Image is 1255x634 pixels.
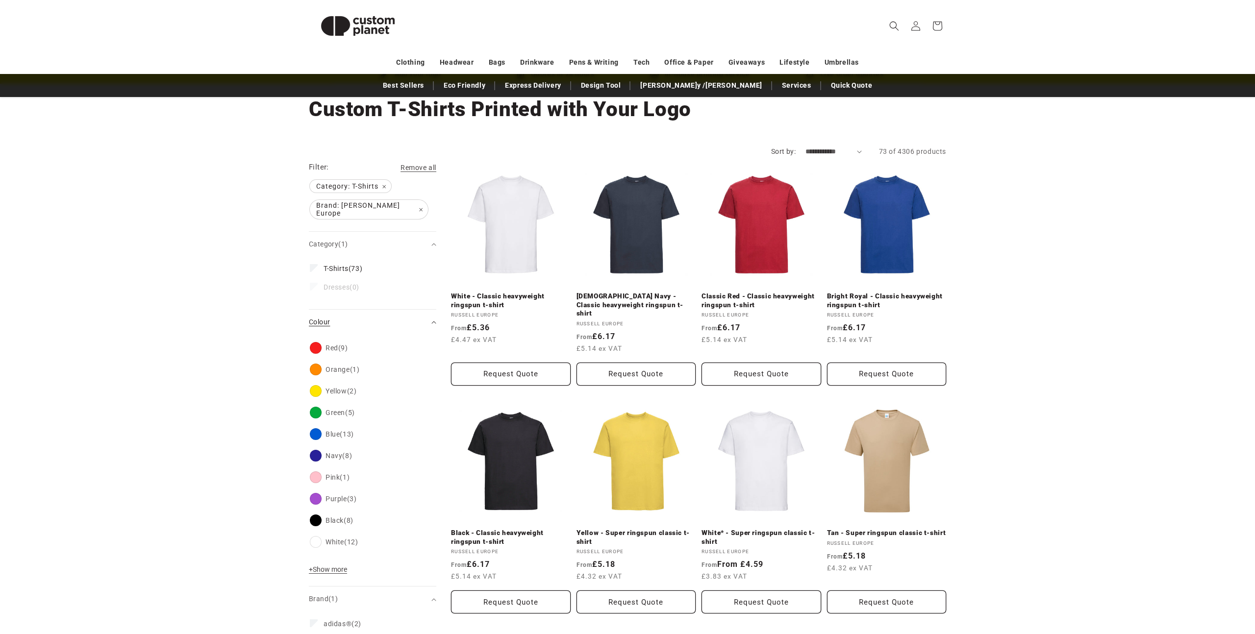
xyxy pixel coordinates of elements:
[309,232,436,257] summary: Category (1 selected)
[827,292,947,309] a: Bright Royal - Classic heavyweight ringspun t-shirt
[702,529,821,546] a: White* - Super ringspun classic t-shirt
[728,54,765,71] a: Giveaways
[309,180,392,193] a: Category: T-Shirts
[883,15,905,37] summary: Search
[702,363,821,386] button: Request Quote
[702,590,821,613] button: Request Quote
[577,590,696,613] button: Request Quote
[328,595,338,603] span: (1)
[324,619,361,628] span: (2)
[338,240,348,248] span: (1)
[309,565,313,573] span: +
[777,77,816,94] a: Services
[324,265,349,272] span: T-Shirts
[439,77,490,94] a: Eco Friendly
[309,200,429,219] a: Brand: [PERSON_NAME] Europe
[324,620,351,628] span: adidas®
[451,529,571,546] a: Black - Classic heavyweight ringspun t-shirt
[451,363,571,386] button: Request Quote
[500,77,566,94] a: Express Delivery
[324,264,362,273] span: (73)
[396,54,425,71] a: Clothing
[779,54,809,71] a: Lifestyle
[1087,528,1255,634] iframe: Chat Widget
[309,96,946,122] h1: Custom T-Shirts Printed with Your Logo
[569,54,619,71] a: Pens & Writing
[879,147,946,155] span: 73 of 4306 products
[451,292,571,309] a: White - Classic heavyweight ringspun t-shirt
[451,590,571,613] button: Request Quote
[309,595,338,603] span: Brand
[576,77,626,94] a: Design Tool
[825,54,859,71] a: Umbrellas
[635,77,767,94] a: [PERSON_NAME]y /[PERSON_NAME]
[309,310,436,335] summary: Colour (0 selected)
[827,529,947,537] a: Tan - Super ringspun classic t-shirt
[309,4,407,48] img: Custom Planet
[520,54,554,71] a: Drinkware
[310,180,391,193] span: Category: T-Shirts
[309,318,330,326] span: Colour
[577,363,696,386] button: Request Quote
[309,162,329,173] h2: Filter:
[440,54,474,71] a: Headwear
[633,54,650,71] a: Tech
[378,77,429,94] a: Best Sellers
[827,590,947,613] button: Request Quote
[826,77,878,94] a: Quick Quote
[309,565,350,579] button: Show more
[401,164,436,171] span: Remove all
[401,162,436,174] a: Remove all
[702,292,821,309] a: Classic Red - Classic heavyweight ringspun t-shirt
[310,200,428,219] span: Brand: [PERSON_NAME] Europe
[664,54,713,71] a: Office & Paper
[309,240,348,248] span: Category
[309,565,347,573] span: Show more
[577,529,696,546] a: Yellow - Super ringspun classic t-shirt
[827,363,947,386] button: Request Quote
[577,292,696,318] a: [DEMOGRAPHIC_DATA] Navy - Classic heavyweight ringspun t-shirt
[309,586,436,611] summary: Brand (1 selected)
[489,54,505,71] a: Bags
[771,147,796,155] label: Sort by:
